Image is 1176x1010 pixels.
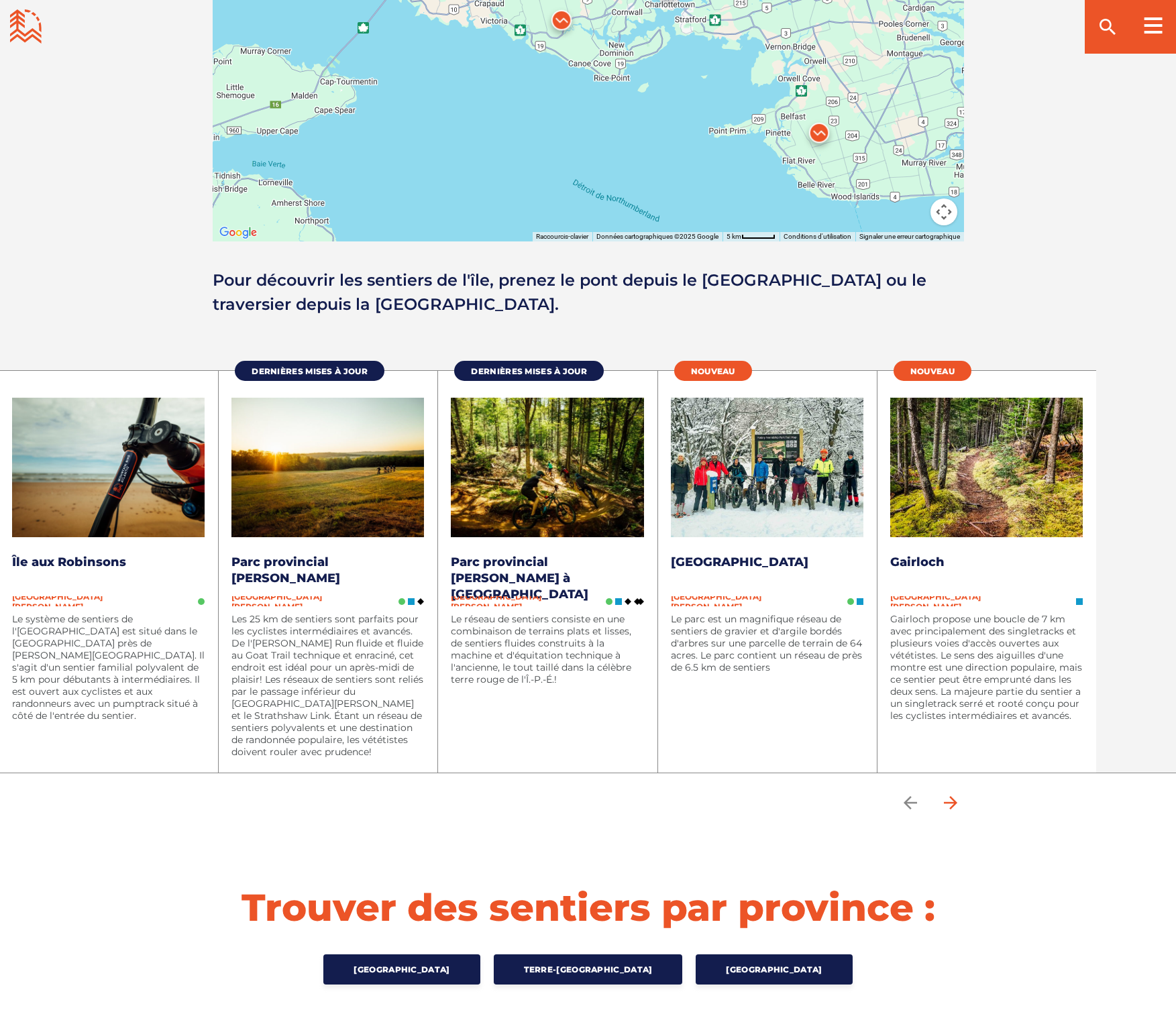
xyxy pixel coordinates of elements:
[671,613,863,673] p: Le parc est un magnifique réseau de sentiers de gravier et d'argile bordés d'arbres sur une parce...
[198,598,205,605] img: Cercle vert
[615,598,622,605] img: Blue Square
[536,232,588,241] button: Raccourcis-clavier
[451,592,573,612] span: [GEOGRAPHIC_DATA][PERSON_NAME]
[857,598,863,605] img: Blue Square
[727,233,741,240] span: 5 km
[231,592,354,612] span: [GEOGRAPHIC_DATA][PERSON_NAME]
[674,361,752,381] a: nouveau
[900,793,920,813] ion-icon: arrow back
[408,598,415,605] img: Blue Square
[859,233,960,240] a: Signaler une erreur cartographique
[696,954,852,985] a: [GEOGRAPHIC_DATA]
[417,598,424,605] img: Diamant Noir
[252,366,368,376] span: Dernières mises à jour
[671,555,808,569] a: [GEOGRAPHIC_DATA]
[354,964,449,974] span: [GEOGRAPHIC_DATA]
[12,592,134,612] span: [GEOGRAPHIC_DATA][PERSON_NAME]
[634,598,644,605] img: Double diamant noir
[471,366,587,376] span: Dernières mises à jour
[451,555,588,602] a: Parc provincial [PERSON_NAME] à [GEOGRAPHIC_DATA]
[910,366,955,376] span: nouveau
[1076,598,1083,605] img: Blue Square
[691,366,735,376] span: nouveau
[216,224,260,241] a: Ouvrir cette zone dans Google Maps (s'ouvre dans une nouvelle fenêtre)
[323,954,480,985] a: [GEOGRAPHIC_DATA]
[213,268,964,317] p: Pour découvrir les sentiers de l'île, prenez le pont depuis le [GEOGRAPHIC_DATA] ou le traversier...
[847,598,854,605] img: Cercle vert
[12,555,126,569] a: Île aux Robinsons
[784,233,851,240] a: Conditions d'utilisation (s'ouvre dans un nouvel onglet)
[398,598,405,605] img: Cercle vert
[12,613,205,722] p: Le système de sentiers de l'[GEOGRAPHIC_DATA] est situé dans le [GEOGRAPHIC_DATA] près de [PERSON...
[890,555,945,569] a: Gairloch
[890,592,1012,612] span: [GEOGRAPHIC_DATA][PERSON_NAME]
[213,884,964,931] h2: Trouver des sentiers par province :
[1097,16,1118,38] ion-icon: search
[606,598,612,605] img: Cercle vert
[596,233,718,240] span: Données cartographiques ©2025 Google
[451,613,643,685] p: Le réseau de sentiers consiste en une combinaison de terrains plats et lisses, de sentiers fluide...
[625,598,631,605] img: Diamant Noir
[930,199,957,225] button: Commandes de la caméra de la carte
[524,964,653,974] span: Terre-[GEOGRAPHIC_DATA]
[454,361,604,381] a: Dernières mises à jour
[890,613,1083,722] p: Gairloch propose une boucle de 7 km avec principalement des singletracks et plusieurs voies d'acc...
[494,954,683,985] a: Terre-[GEOGRAPHIC_DATA]
[723,232,780,241] button: Échelle cartographique : 5 km pour 47 px
[231,613,424,758] p: Les 25 km de sentiers sont parfaits pour les cyclistes intermédiaires et avancés. De l'[PERSON_NA...
[941,793,961,813] ion-icon: arrow forward
[231,555,340,585] a: Parc provincial [PERSON_NAME]
[235,361,384,381] a: Dernières mises à jour
[894,361,971,381] a: nouveau
[671,592,793,612] span: [GEOGRAPHIC_DATA][PERSON_NAME]
[216,224,260,241] img: Google
[726,964,822,974] span: [GEOGRAPHIC_DATA]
